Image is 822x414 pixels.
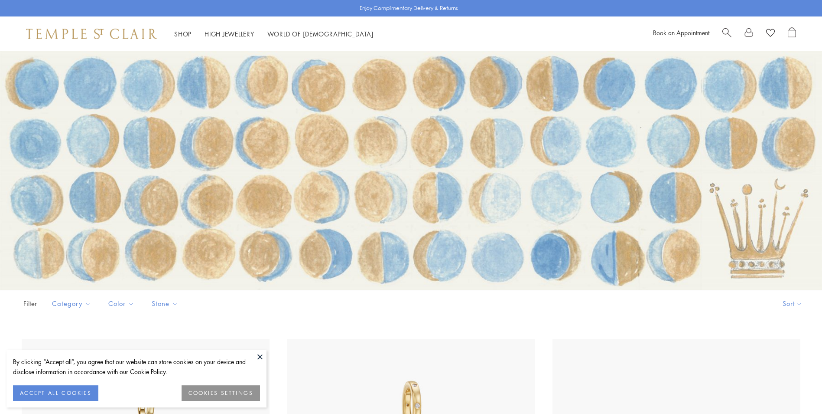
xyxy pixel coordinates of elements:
span: Category [48,298,97,309]
span: Color [104,298,141,309]
button: Color [102,294,141,313]
button: Category [45,294,97,313]
button: ACCEPT ALL COOKIES [13,385,98,401]
a: ShopShop [174,30,192,38]
div: By clicking “Accept all”, you agree that our website can store cookies on your device and disclos... [13,357,260,377]
a: View Wishlist [766,27,775,40]
a: High JewelleryHigh Jewellery [205,30,254,38]
a: Book an Appointment [653,28,709,37]
button: Stone [145,294,185,313]
button: Show sort by [763,290,822,317]
p: Enjoy Complimentary Delivery & Returns [360,4,458,13]
span: Stone [147,298,185,309]
button: COOKIES SETTINGS [182,385,260,401]
a: Open Shopping Bag [788,27,796,40]
nav: Main navigation [174,29,374,39]
a: Search [722,27,731,40]
a: World of [DEMOGRAPHIC_DATA]World of [DEMOGRAPHIC_DATA] [267,30,374,38]
img: Temple St. Clair [26,29,157,39]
